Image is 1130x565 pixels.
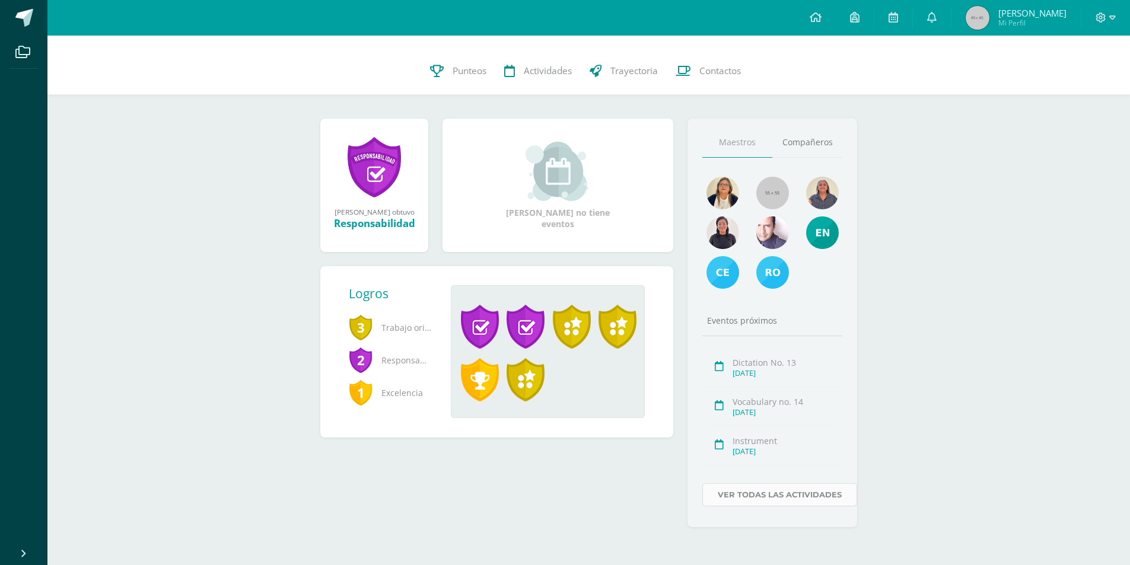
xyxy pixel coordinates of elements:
div: [PERSON_NAME] no tiene eventos [499,142,617,229]
img: event_small.png [526,142,590,201]
a: Maestros [702,127,772,158]
a: Punteos [421,47,495,95]
span: [PERSON_NAME] [998,7,1067,19]
div: [DATE] [733,446,839,457]
img: 45x45 [966,6,989,30]
div: [PERSON_NAME] obtuvo [332,207,416,216]
span: Actividades [524,65,572,77]
a: Compañeros [772,127,842,158]
div: [DATE] [733,407,839,417]
a: Ver todas las actividades [702,483,857,506]
a: Actividades [495,47,581,95]
span: 2 [349,346,373,374]
span: Contactos [699,65,741,77]
img: 8f3bf19539481b212b8ab3c0cdc72ac6.png [806,177,839,209]
div: [DATE] [733,368,839,378]
div: Dictation No. 13 [733,357,839,368]
a: Trayectoria [581,47,667,95]
span: Trabajo original [349,311,432,344]
img: 61d89911289855dc714fd23e8d2d7f3a.png [706,256,739,289]
div: Vocabulary no. 14 [733,396,839,407]
img: 041e67bb1815648f1c28e9f895bf2be1.png [706,216,739,249]
span: 1 [349,379,373,406]
span: 3 [349,314,373,341]
div: Instrument [733,435,839,446]
span: Responsabilidad [349,344,432,376]
a: Contactos [667,47,750,95]
span: Trayectoria [610,65,658,77]
img: 55x55 [756,177,789,209]
span: Excelencia [349,376,432,409]
img: a8e8556f48ef469a8de4653df9219ae6.png [756,216,789,249]
img: e4e25d66bd50ed3745d37a230cf1e994.png [806,216,839,249]
div: Eventos próximos [702,315,842,326]
span: Mi Perfil [998,18,1067,28]
div: Logros [349,285,441,302]
img: 8cfa0c6a09c844813bd91a2ddb555b8c.png [756,256,789,289]
img: 6ab926dde10f798541c88b61d3e3fad2.png [706,177,739,209]
span: Punteos [453,65,486,77]
div: Responsabilidad [332,216,416,230]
